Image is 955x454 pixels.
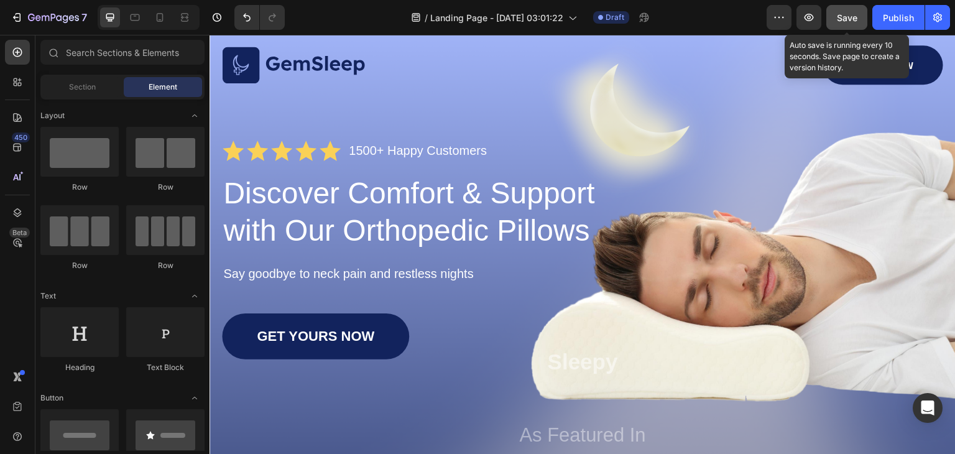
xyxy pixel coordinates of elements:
div: Undo/Redo [234,5,285,30]
span: Section [69,81,96,93]
span: Toggle open [185,286,205,306]
div: Row [126,182,205,193]
button: Save [826,5,867,30]
div: Row [126,260,205,271]
span: Save [837,12,857,23]
span: Layout [40,110,65,121]
div: 450 [12,132,30,142]
iframe: Design area [210,35,955,454]
div: Row [40,182,119,193]
div: Beta [9,228,30,238]
span: Element [149,81,177,93]
p: 7 [81,10,87,25]
div: Row [40,260,119,271]
div: Heading [40,362,119,373]
span: Landing Page - [DATE] 03:01:22 [430,11,563,24]
button: Publish [872,5,925,30]
span: Toggle open [185,388,205,408]
div: Open Intercom Messenger [913,393,943,423]
div: Text Block [126,362,205,373]
span: / [425,11,428,24]
span: Text [40,290,56,302]
button: 7 [5,5,93,30]
span: Button [40,392,63,404]
span: Draft [606,12,624,23]
div: Publish [883,11,914,24]
input: Search Sections & Elements [40,40,205,65]
span: Toggle open [185,106,205,126]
